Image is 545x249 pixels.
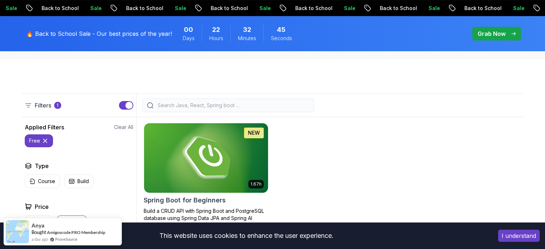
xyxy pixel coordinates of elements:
[64,174,94,188] button: Build
[478,29,506,38] p: Grab Now
[333,5,355,12] p: Sale
[79,5,102,12] p: Sale
[57,215,87,229] button: Free
[502,5,525,12] p: Sale
[114,124,133,131] button: Clear All
[277,25,286,35] span: 45 Seconds
[453,5,502,12] p: Back to School
[243,25,251,35] span: 32 Minutes
[368,5,417,12] p: Back to School
[57,102,58,108] p: 1
[77,178,89,185] p: Build
[250,181,262,187] p: 1.67h
[271,35,292,42] span: Seconds
[141,121,271,194] img: Spring Boot for Beginners card
[25,215,52,229] button: Pro
[144,123,268,222] a: Spring Boot for Beginners card1.67hNEWSpring Boot for BeginnersBuild a CRUD API with Spring Boot ...
[115,5,163,12] p: Back to School
[25,134,53,147] button: free
[47,230,105,235] a: Amigoscode PRO Membership
[184,25,193,35] span: 0 Days
[5,228,487,244] div: This website uses cookies to enhance the user experience.
[144,195,226,205] h2: Spring Boot for Beginners
[26,29,172,38] p: 🔥 Back to School Sale - Our best prices of the year!
[238,35,256,42] span: Minutes
[32,222,44,229] span: Anya
[212,25,220,35] span: 22 Hours
[209,35,223,42] span: Hours
[35,101,51,110] p: Filters
[25,123,64,131] h2: Applied Filters
[35,162,49,170] h2: Type
[29,137,40,144] p: free
[284,5,333,12] p: Back to School
[199,5,248,12] p: Back to School
[6,220,29,243] img: provesource social proof notification image
[38,178,55,185] p: Course
[55,236,77,242] a: ProveSource
[248,5,271,12] p: Sale
[32,229,46,235] span: Bought
[144,207,268,222] p: Build a CRUD API with Spring Boot and PostgreSQL database using Spring Data JPA and Spring AI
[30,5,79,12] p: Back to School
[163,5,186,12] p: Sale
[156,102,310,109] input: Search Java, React, Spring boot ...
[498,230,540,242] button: Accept cookies
[183,35,195,42] span: Days
[25,174,60,188] button: Course
[417,5,440,12] p: Sale
[248,129,260,137] p: NEW
[32,236,48,242] span: a day ago
[35,202,49,211] h2: Price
